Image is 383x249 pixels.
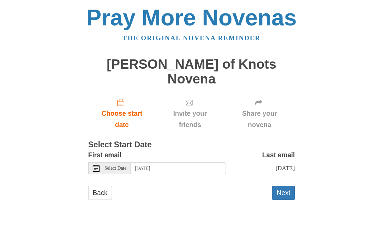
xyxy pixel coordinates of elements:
div: Click "Next" to confirm your start date first. [224,93,295,134]
span: Select Date [104,166,126,171]
span: Invite your friends [163,108,217,131]
a: The original novena reminder [123,34,261,42]
label: First email [88,149,122,161]
a: Back [88,186,112,200]
button: Next [272,186,295,200]
div: Click "Next" to confirm your start date first. [156,93,224,134]
span: Choose start date [95,108,149,131]
span: Share your novena [231,108,288,131]
label: Last email [262,149,295,161]
h1: [PERSON_NAME] of Knots Novena [88,57,295,86]
a: Choose start date [88,93,156,134]
a: Pray More Novenas [86,5,297,30]
span: [DATE] [276,165,295,171]
h3: Select Start Date [88,140,295,149]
